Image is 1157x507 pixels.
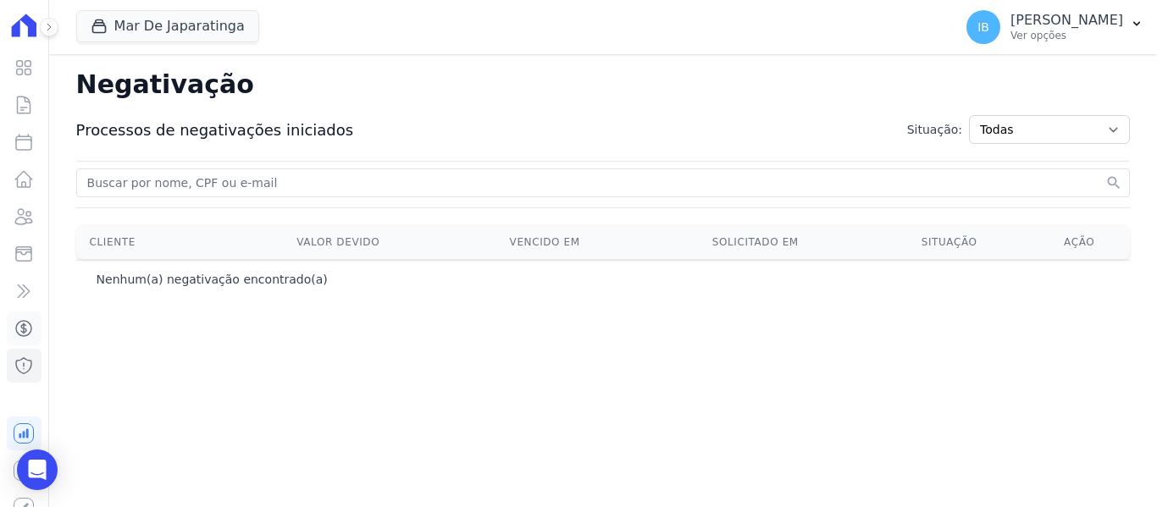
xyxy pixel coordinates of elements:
th: Valor devido [228,225,449,259]
input: Buscar por nome, CPF ou e-mail [84,173,1102,193]
p: Ver opções [1010,29,1123,42]
span: Situação: [907,121,962,139]
h2: Negativação [76,68,1130,102]
th: Solicitado em [641,225,870,259]
span: IB [977,21,989,33]
th: Situação [870,225,1028,259]
button: search [1105,174,1122,191]
div: Open Intercom Messenger [17,449,58,490]
p: Nenhum(a) negativação encontrado(a) [97,271,328,288]
button: IB [PERSON_NAME] Ver opções [953,3,1157,51]
p: [PERSON_NAME] [1010,12,1123,29]
span: Processos de negativações iniciados [76,118,354,141]
th: Ação [1028,225,1130,259]
th: Cliente [76,225,228,259]
th: Vencido em [449,225,641,259]
button: Mar De Japaratinga [76,10,259,42]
